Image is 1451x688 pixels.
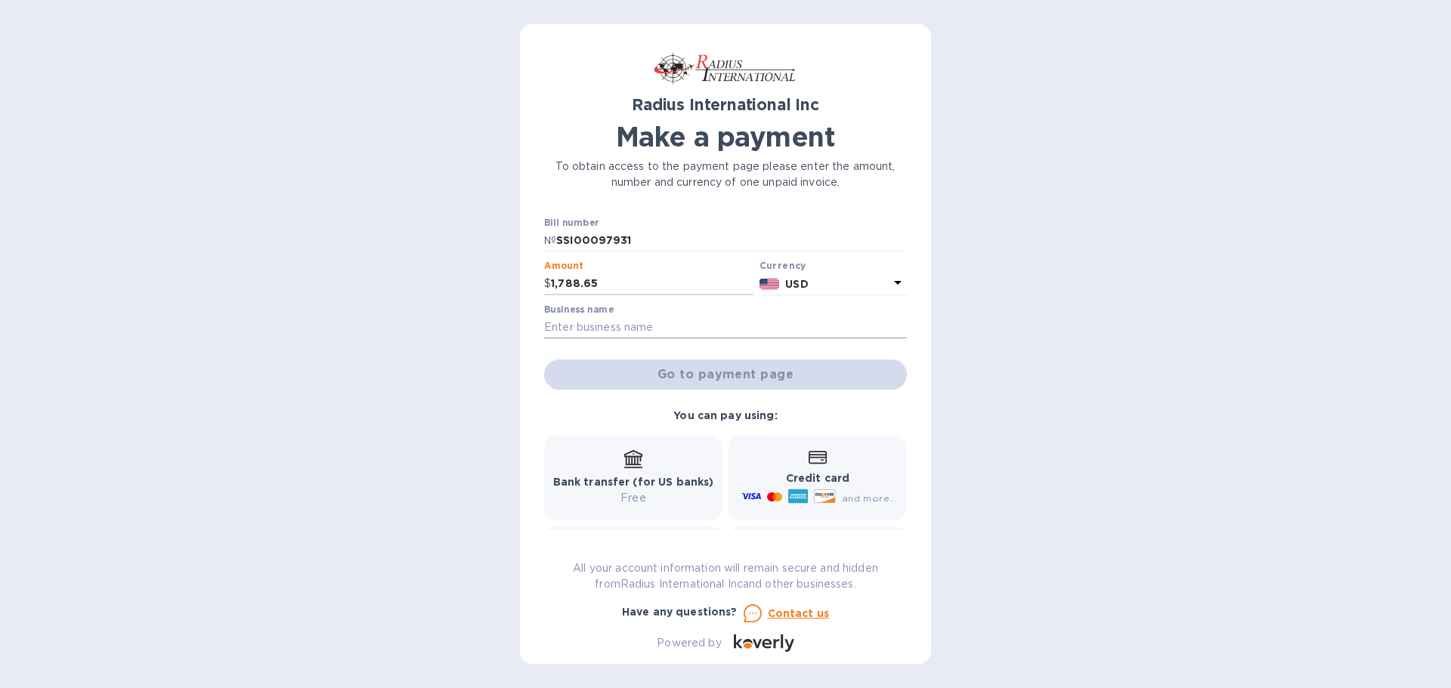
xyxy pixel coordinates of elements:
span: and more... [842,492,897,504]
b: USD [785,278,808,290]
u: Contact us [768,607,830,619]
b: Radius International Inc [632,95,819,114]
p: To obtain access to the payment page please enter the amount, number and currency of one unpaid i... [544,159,907,190]
p: $ [544,276,551,292]
b: Have any questions? [622,606,738,618]
label: Business name [544,305,614,314]
h1: Make a payment [544,121,907,153]
p: № [544,233,556,248]
input: Enter business name [544,316,907,339]
b: You can pay using: [673,409,777,421]
input: Enter bill number [556,230,907,252]
p: Powered by [657,635,721,651]
label: Bill number [544,218,599,227]
b: Credit card [786,472,849,484]
img: USD [760,279,780,289]
input: 0.00 [551,273,753,295]
b: Bank transfer (for US banks) [553,476,714,488]
p: Free [553,490,714,506]
b: Currency [760,260,806,271]
label: Amount [544,262,583,271]
p: All your account information will remain secure and hidden from Radius International Inc and othe... [544,560,907,592]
